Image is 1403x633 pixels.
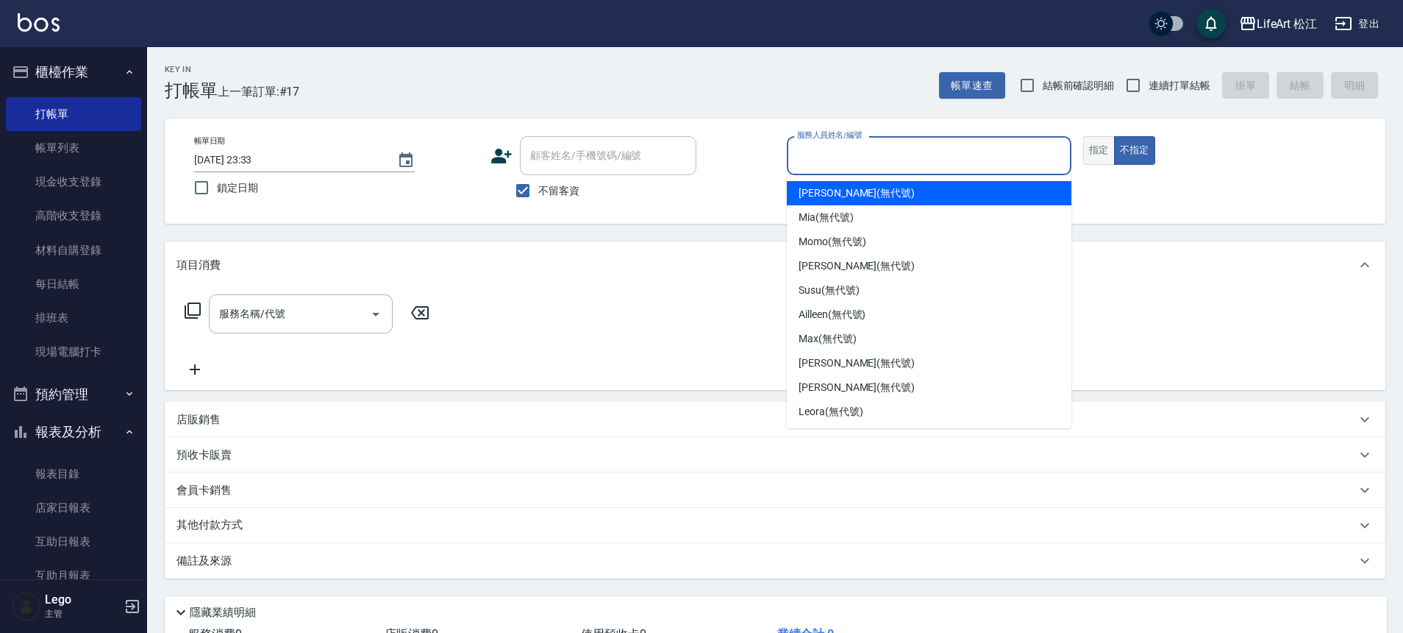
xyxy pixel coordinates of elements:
[939,72,1005,99] button: 帳單速查
[1149,78,1210,93] span: 連續打單結帳
[6,559,141,593] a: 互助月報表
[6,525,141,559] a: 互助日報表
[799,258,915,274] span: [PERSON_NAME] (無代號)
[176,483,232,498] p: 會員卡銷售
[1114,136,1155,165] button: 不指定
[799,307,865,322] span: Ailleen (無代號)
[6,53,141,91] button: 櫃檯作業
[165,543,1385,579] div: 備註及來源
[6,131,141,165] a: 帳單列表
[799,283,860,298] span: Susu (無代號)
[1257,15,1318,33] div: LifeArt 松江
[797,130,862,141] label: 服務人員姓名/編號
[1196,9,1226,38] button: save
[176,412,221,428] p: 店販銷售
[176,448,232,463] p: 預收卡販賣
[165,241,1385,289] div: 項目消費
[6,375,141,414] button: 預約管理
[194,148,382,172] input: YYYY/MM/DD hh:mm
[165,80,218,101] h3: 打帳單
[165,402,1385,437] div: 店販銷售
[1233,9,1324,39] button: LifeArt 松江
[1083,136,1115,165] button: 指定
[217,180,258,196] span: 鎖定日期
[799,234,866,250] span: Momo (無代號)
[6,457,141,491] a: 報表目錄
[165,508,1385,543] div: 其他付款方式
[6,97,141,131] a: 打帳單
[18,13,60,32] img: Logo
[799,210,854,225] span: Mia (無代號)
[176,517,250,534] p: 其他付款方式
[799,380,915,395] span: [PERSON_NAME] (無代號)
[6,199,141,233] a: 高階收支登錄
[6,233,141,267] a: 材料自購登錄
[1329,10,1385,38] button: 登出
[6,491,141,525] a: 店家日報表
[45,607,120,620] p: 主管
[799,356,915,371] span: [PERSON_NAME] (無代號)
[388,143,424,178] button: Choose date, selected date is 2025-09-06
[799,404,863,420] span: Leora (無代號)
[45,593,120,607] h5: Lego
[218,82,300,101] span: 上一筆訂單:#17
[6,413,141,451] button: 報表及分析
[194,135,225,146] label: 帳單日期
[1043,78,1115,93] span: 結帳前確認明細
[165,473,1385,508] div: 會員卡銷售
[6,335,141,369] a: 現場電腦打卡
[165,437,1385,473] div: 預收卡販賣
[364,303,388,326] button: Open
[176,258,221,273] p: 項目消費
[6,301,141,335] a: 排班表
[799,185,915,201] span: [PERSON_NAME] (無代號)
[538,183,579,199] span: 不留客資
[190,605,256,620] p: 隱藏業績明細
[12,592,41,621] img: Person
[165,65,218,74] h2: Key In
[6,267,141,301] a: 每日結帳
[6,165,141,199] a: 現金收支登錄
[176,554,232,569] p: 備註及來源
[799,331,857,347] span: Max (無代號)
